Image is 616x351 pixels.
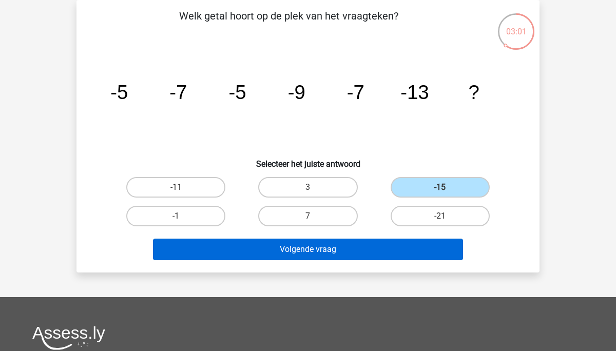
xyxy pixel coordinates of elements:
tspan: -5 [110,81,128,103]
tspan: -5 [228,81,246,103]
label: 7 [258,206,357,226]
tspan: -13 [400,81,429,103]
tspan: -7 [169,81,187,103]
label: -15 [391,177,490,198]
p: Welk getal hoort op de plek van het vraagteken? [93,8,485,39]
tspan: ? [468,81,479,103]
label: -1 [126,206,225,226]
tspan: -9 [288,81,305,103]
label: -21 [391,206,490,226]
label: 3 [258,177,357,198]
button: Volgende vraag [153,239,464,260]
h6: Selecteer het juiste antwoord [93,151,523,169]
div: 03:01 [497,12,535,38]
img: Assessly logo [32,326,105,350]
tspan: -7 [347,81,364,103]
label: -11 [126,177,225,198]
